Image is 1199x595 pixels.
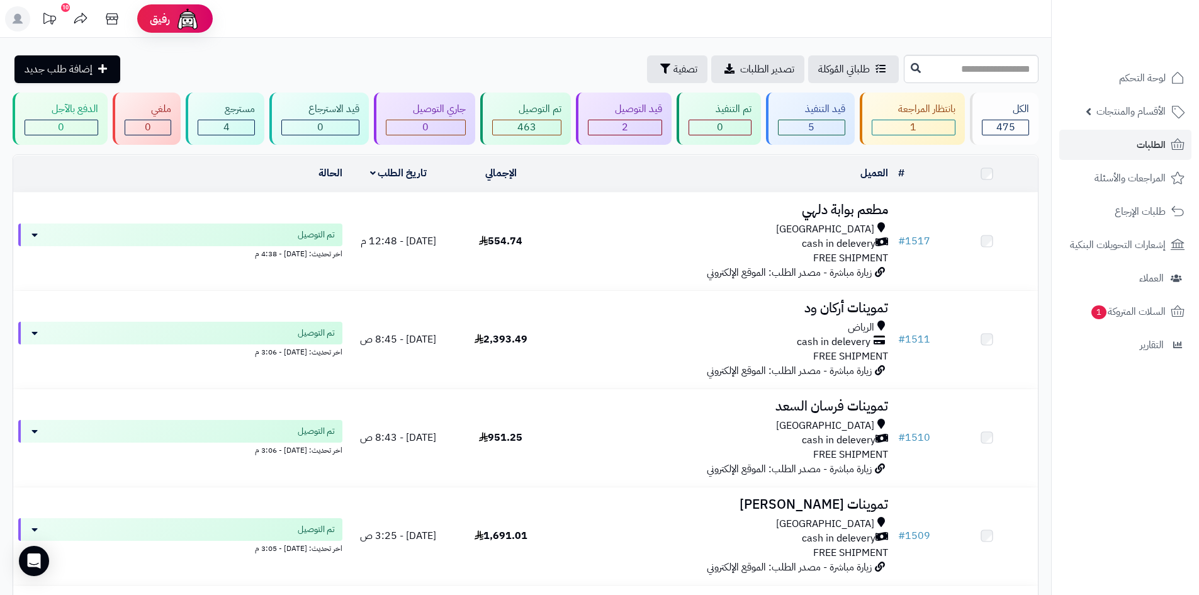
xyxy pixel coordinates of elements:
a: إضافة طلب جديد [14,55,120,83]
div: جاري التوصيل [386,102,466,116]
a: المراجعات والأسئلة [1059,163,1191,193]
span: # [898,430,905,445]
span: [GEOGRAPHIC_DATA] [776,517,874,531]
span: زيارة مباشرة - مصدر الطلب: الموقع الإلكتروني [707,265,872,280]
a: طلباتي المُوكلة [808,55,899,83]
div: 2 [588,120,661,135]
span: cash in delevery [802,531,875,546]
a: #1509 [898,528,930,543]
div: 1 [872,120,955,135]
div: قيد التوصيل [588,102,662,116]
span: زيارة مباشرة - مصدر الطلب: الموقع الإلكتروني [707,560,872,575]
span: طلباتي المُوكلة [818,62,870,77]
span: الأقسام والمنتجات [1096,103,1166,120]
span: [DATE] - 8:45 ص [360,332,436,347]
div: اخر تحديث: [DATE] - 3:06 م [18,344,342,358]
span: تم التوصيل [298,327,335,339]
span: 475 [996,120,1015,135]
span: الطلبات [1137,136,1166,154]
span: 2,393.49 [475,332,527,347]
button: تصفية [647,55,707,83]
a: # [898,166,904,181]
a: الإجمالي [485,166,517,181]
span: [DATE] - 12:48 م [361,234,436,249]
div: 463 [493,120,561,135]
h3: تموينات [PERSON_NAME] [557,497,888,512]
span: طلبات الإرجاع [1115,203,1166,220]
span: 951.25 [479,430,522,445]
span: السلات المتروكة [1090,303,1166,320]
a: العملاء [1059,263,1191,293]
span: cash in delevery [802,433,875,448]
div: Open Intercom Messenger [19,546,49,576]
div: بانتظار المراجعة [872,102,956,116]
span: 5 [808,120,814,135]
a: #1510 [898,430,930,445]
div: 10 [61,3,70,12]
span: رفيق [150,11,170,26]
a: قيد التنفيذ 5 [763,93,857,145]
div: 4 [198,120,254,135]
span: [GEOGRAPHIC_DATA] [776,222,874,237]
h3: تموينات أركان ود [557,301,888,315]
span: تصدير الطلبات [740,62,794,77]
span: 0 [58,120,64,135]
span: 0 [145,120,151,135]
span: FREE SHIPMENT [813,545,888,560]
a: مسترجع 4 [183,93,267,145]
span: 1 [1091,305,1106,319]
span: 554.74 [479,234,522,249]
a: الحالة [318,166,342,181]
a: التقارير [1059,330,1191,360]
span: تم التوصيل [298,425,335,438]
a: ملغي 0 [110,93,184,145]
span: 463 [517,120,536,135]
a: تم التنفيذ 0 [674,93,763,145]
img: logo-2.png [1113,31,1187,57]
a: تاريخ الطلب [370,166,427,181]
a: جاري التوصيل 0 [371,93,478,145]
div: 0 [386,120,465,135]
img: ai-face.png [175,6,200,31]
span: # [898,332,905,347]
a: إشعارات التحويلات البنكية [1059,230,1191,260]
div: الدفع بالآجل [25,102,98,116]
div: 0 [689,120,751,135]
div: 0 [25,120,98,135]
div: مسترجع [198,102,255,116]
span: 1,691.01 [475,528,527,543]
span: 4 [223,120,230,135]
span: إشعارات التحويلات البنكية [1070,236,1166,254]
span: # [898,234,905,249]
span: [GEOGRAPHIC_DATA] [776,419,874,433]
a: قيد التوصيل 2 [573,93,674,145]
span: المراجعات والأسئلة [1095,169,1166,187]
span: [DATE] - 8:43 ص [360,430,436,445]
div: قيد التنفيذ [778,102,845,116]
a: لوحة التحكم [1059,63,1191,93]
div: 0 [282,120,359,135]
span: تصفية [673,62,697,77]
div: تم التنفيذ [689,102,751,116]
span: 0 [717,120,723,135]
a: طلبات الإرجاع [1059,196,1191,227]
span: 0 [422,120,429,135]
a: السلات المتروكة1 [1059,297,1191,327]
div: قيد الاسترجاع [281,102,359,116]
div: الكل [982,102,1029,116]
a: تم التوصيل 463 [478,93,574,145]
span: FREE SHIPMENT [813,349,888,364]
a: قيد الاسترجاع 0 [267,93,371,145]
a: العميل [860,166,888,181]
span: تم التوصيل [298,229,335,241]
span: [DATE] - 3:25 ص [360,528,436,543]
span: الرياض [848,320,874,335]
a: #1511 [898,332,930,347]
h3: تموينات فرسان السعد [557,399,888,414]
span: زيارة مباشرة - مصدر الطلب: الموقع الإلكتروني [707,363,872,378]
span: تم التوصيل [298,523,335,536]
span: # [898,528,905,543]
span: التقارير [1140,336,1164,354]
span: 2 [622,120,628,135]
a: الكل475 [967,93,1041,145]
